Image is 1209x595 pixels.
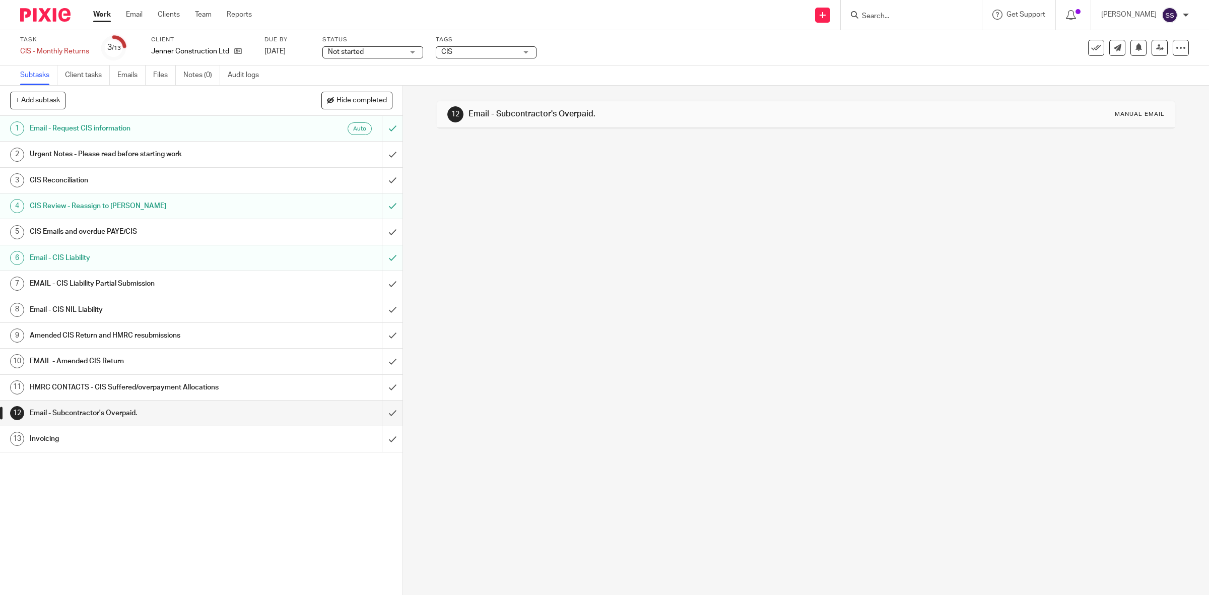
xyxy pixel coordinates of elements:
h1: Amended CIS Return and HMRC resubmissions [30,328,258,343]
p: Jenner Construction Ltd [151,46,229,56]
a: Email [126,10,143,20]
div: 10 [10,354,24,368]
div: CIS - Monthly Returns [20,46,89,56]
span: Get Support [1006,11,1045,18]
a: Team [195,10,212,20]
small: /13 [112,45,121,51]
h1: Email - CIS Liability [30,250,258,266]
p: [PERSON_NAME] [1101,10,1157,20]
div: 8 [10,303,24,317]
button: Snooze task [1130,40,1147,56]
button: + Add subtask [10,92,65,109]
a: Emails [117,65,146,85]
div: 3 [107,42,121,53]
a: Client tasks [65,65,110,85]
div: Mark as done [382,426,402,451]
a: Work [93,10,111,20]
div: Mark as done [382,401,402,426]
h1: CIS Review - Reassign to [PERSON_NAME] [30,199,258,214]
div: 11 [10,380,24,394]
div: Mark as done [382,219,402,244]
div: 4 [10,199,24,213]
div: Mark as done [382,297,402,322]
label: Client [151,36,252,44]
h1: Invoicing [30,431,258,446]
div: Automated emails are sent as soon as the preceding subtask is completed. [348,122,372,135]
div: Mark as done [382,168,402,193]
a: Audit logs [228,65,266,85]
div: Can't undo an automated email [382,116,402,141]
label: Tags [436,36,536,44]
h1: Email - Request CIS information [30,121,258,136]
span: CIS [441,48,452,55]
h1: CIS Emails and overdue PAYE/CIS [30,224,258,239]
h1: CIS Reconciliation [30,173,258,188]
div: Mark as done [382,271,402,296]
h1: HMRC CONTACTS - CIS Suffered/overpayment Allocations [30,380,258,395]
h1: Urgent Notes - Please read before starting work [30,147,258,162]
h1: EMAIL - Amended CIS Return [30,354,258,369]
div: 6 [10,251,24,265]
div: Manual email [1115,110,1165,118]
i: Open client page [234,47,242,55]
span: Not started [328,48,364,55]
a: Reassign task [1152,40,1168,56]
div: 7 [10,277,24,291]
span: Hide completed [337,97,387,105]
label: Task [20,36,89,44]
a: Clients [158,10,180,20]
a: Notes (0) [183,65,220,85]
div: 9 [10,328,24,343]
div: Mark as to do [382,193,402,219]
span: [DATE] [264,48,286,55]
a: Send new email to Jenner Construction Ltd [1109,40,1125,56]
a: Files [153,65,176,85]
a: Subtasks [20,65,57,85]
input: Search [861,12,952,21]
div: 13 [10,432,24,446]
h1: Email - Subcontractor's Overpaid. [30,406,258,421]
div: 12 [10,406,24,420]
img: Pixie [20,8,71,22]
div: Mark as done [382,142,402,167]
div: 1 [10,121,24,136]
div: Mark as done [382,375,402,400]
h1: Email - CIS NIL Liability [30,302,258,317]
div: Mark as done [382,349,402,374]
a: Reports [227,10,252,20]
button: Hide completed [321,92,392,109]
div: 12 [447,106,463,122]
div: Mark as done [382,323,402,348]
label: Status [322,36,423,44]
div: 2 [10,148,24,162]
img: svg%3E [1162,7,1178,23]
h1: Email - Subcontractor's Overpaid. [468,109,827,119]
div: Mark as to do [382,245,402,271]
div: 5 [10,225,24,239]
label: Due by [264,36,310,44]
div: 3 [10,173,24,187]
h1: EMAIL - CIS Liability Partial Submission [30,276,258,291]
